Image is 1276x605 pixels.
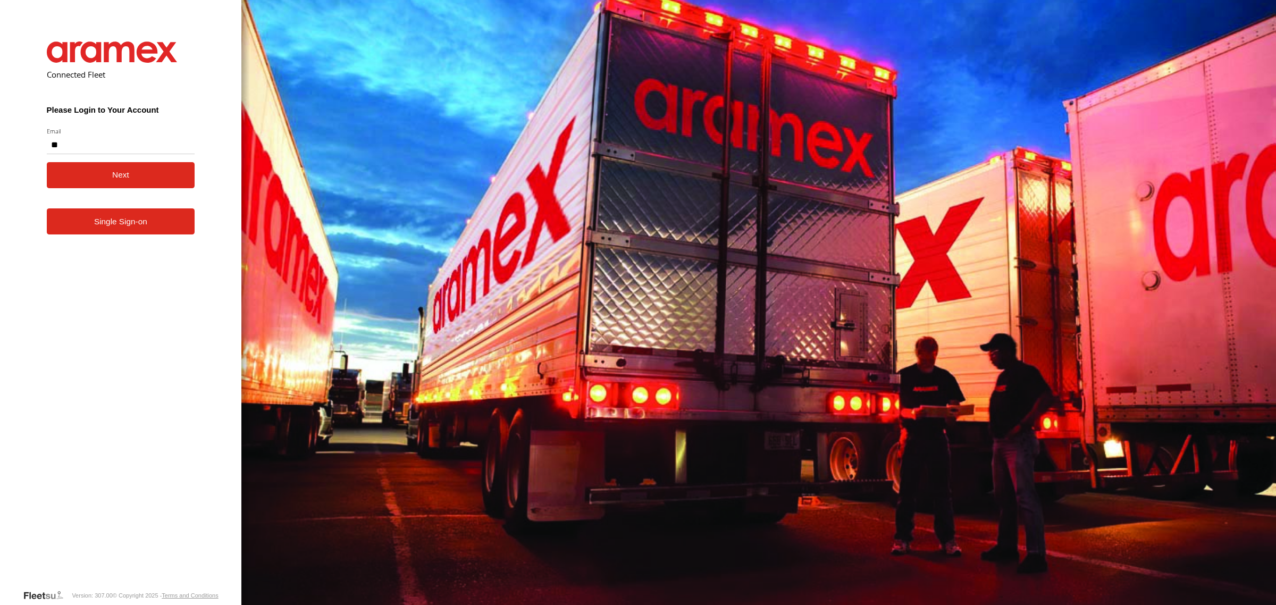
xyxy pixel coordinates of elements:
[47,208,195,234] a: Single Sign-on
[47,105,195,114] h3: Please Login to Your Account
[47,162,195,188] button: Next
[47,41,178,63] img: Aramex
[23,590,72,601] a: Visit our Website
[47,127,195,135] label: Email
[113,592,219,599] div: © Copyright 2025 -
[47,69,195,80] h2: Connected Fleet
[162,592,218,599] a: Terms and Conditions
[72,592,112,599] div: Version: 307.00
